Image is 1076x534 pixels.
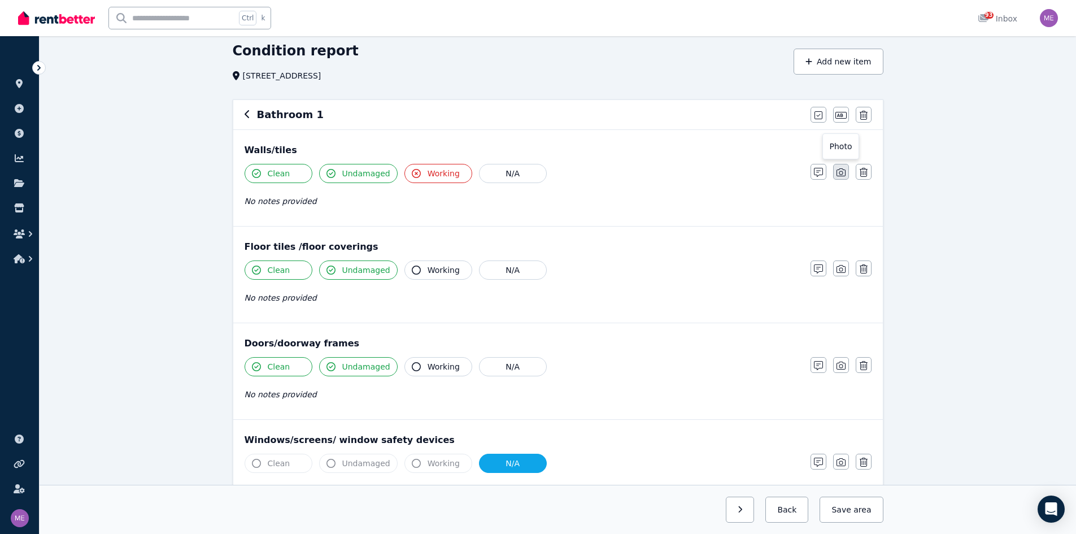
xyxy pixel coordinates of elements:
[245,337,872,350] div: Doors/doorway frames
[245,144,872,157] div: Walls/tiles
[245,293,317,302] span: No notes provided
[245,357,312,376] button: Clean
[257,107,324,123] h6: Bathroom 1
[261,14,265,23] span: k
[404,261,472,280] button: Working
[268,458,290,469] span: Clean
[404,164,472,183] button: Working
[319,164,398,183] button: Undamaged
[428,361,460,372] span: Working
[239,11,256,25] span: Ctrl
[245,261,312,280] button: Clean
[794,49,883,75] button: Add new item
[428,264,460,276] span: Working
[319,454,398,473] button: Undamaged
[820,497,883,523] button: Save area
[853,504,871,515] span: area
[342,264,390,276] span: Undamaged
[245,390,317,399] span: No notes provided
[342,168,390,179] span: Undamaged
[404,357,472,376] button: Working
[765,497,808,523] button: Back
[978,13,1017,24] div: Inbox
[268,361,290,372] span: Clean
[268,264,290,276] span: Clean
[428,458,460,469] span: Working
[245,240,872,254] div: Floor tiles /floor coverings
[319,261,398,280] button: Undamaged
[245,164,312,183] button: Clean
[479,261,547,280] button: N/A
[245,197,317,206] span: No notes provided
[18,10,95,27] img: RentBetter
[243,70,321,81] span: [STREET_ADDRESS]
[342,458,390,469] span: Undamaged
[479,357,547,376] button: N/A
[342,361,390,372] span: Undamaged
[233,42,359,60] h1: Condition report
[268,168,290,179] span: Clean
[479,164,547,183] button: N/A
[404,454,472,473] button: Working
[319,357,398,376] button: Undamaged
[428,168,460,179] span: Working
[984,12,994,19] span: 93
[822,133,860,159] div: Photo
[11,509,29,527] img: Melinda Enriquez
[1038,496,1065,523] div: Open Intercom Messenger
[245,454,312,473] button: Clean
[245,433,872,447] div: Windows/screens/ window safety devices
[479,454,547,473] button: N/A
[1040,9,1058,27] img: Melinda Enriquez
